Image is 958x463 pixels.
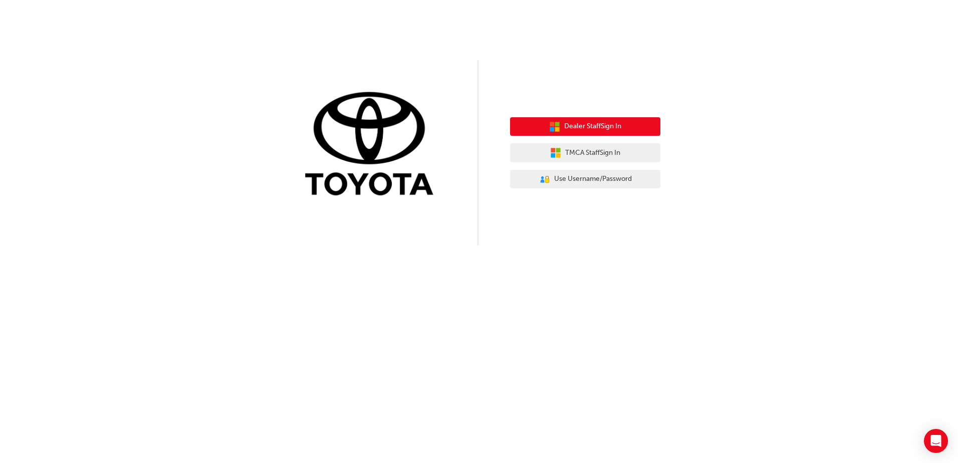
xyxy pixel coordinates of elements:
[510,117,660,136] button: Dealer StaffSign In
[554,173,632,185] span: Use Username/Password
[510,143,660,162] button: TMCA StaffSign In
[924,429,948,453] div: Open Intercom Messenger
[565,147,620,159] span: TMCA Staff Sign In
[564,121,621,132] span: Dealer Staff Sign In
[510,170,660,189] button: Use Username/Password
[298,90,448,200] img: Trak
